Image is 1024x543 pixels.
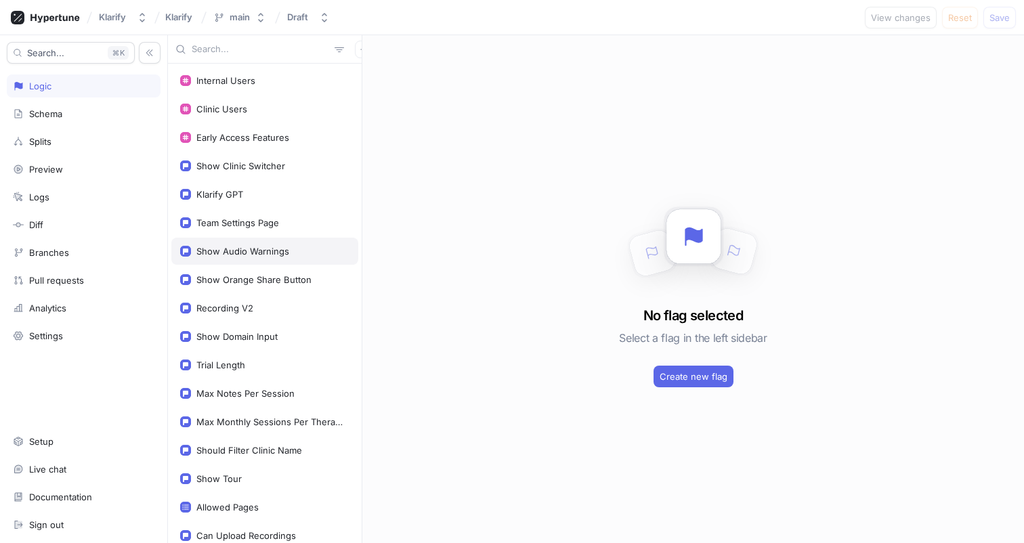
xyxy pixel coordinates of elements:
div: Schema [29,108,62,119]
div: Show Clinic Switcher [196,160,285,171]
div: Setup [29,436,54,447]
div: Preview [29,164,63,175]
div: Settings [29,330,63,341]
span: View changes [871,14,931,22]
div: Live chat [29,464,66,475]
span: Reset [948,14,972,22]
div: Clinic Users [196,104,247,114]
button: Draft [282,6,335,28]
button: Klarify [93,6,153,28]
div: Branches [29,247,69,258]
div: Show Domain Input [196,331,278,342]
button: Create new flag [654,366,733,387]
div: K [108,46,129,60]
div: Internal Users [196,75,255,86]
button: Reset [942,7,978,28]
a: Documentation [7,485,161,508]
div: Should Filter Clinic Name [196,445,302,456]
div: main [230,12,250,23]
div: Sign out [29,519,64,530]
button: Save [983,7,1016,28]
h3: No flag selected [643,305,743,326]
span: Create new flag [660,372,727,381]
input: Search... [192,43,329,56]
div: Team Settings Page [196,217,279,228]
div: Splits [29,136,51,147]
span: Klarify [165,12,192,22]
div: Pull requests [29,275,84,286]
div: Show Orange Share Button [196,274,312,285]
div: Show Audio Warnings [196,246,289,257]
div: Max Monthly Sessions Per Therapist [196,416,344,427]
div: Klarify GPT [196,189,243,200]
div: Recording V2 [196,303,253,313]
button: Search...K [7,42,135,64]
button: View changes [865,7,937,28]
h5: Select a flag in the left sidebar [619,326,767,350]
div: Logic [29,81,51,91]
div: Logs [29,192,49,202]
div: Analytics [29,303,66,313]
div: Early Access Features [196,132,289,143]
button: main [208,6,272,28]
div: Show Tour [196,473,242,484]
div: Allowed Pages [196,502,259,513]
div: Can Upload Recordings [196,530,296,541]
div: Documentation [29,492,92,502]
div: Trial Length [196,360,245,370]
div: Klarify [99,12,126,23]
div: Diff [29,219,43,230]
div: Draft [287,12,308,23]
span: Save [989,14,1010,22]
div: Max Notes Per Session [196,388,295,399]
span: Search... [27,49,64,57]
